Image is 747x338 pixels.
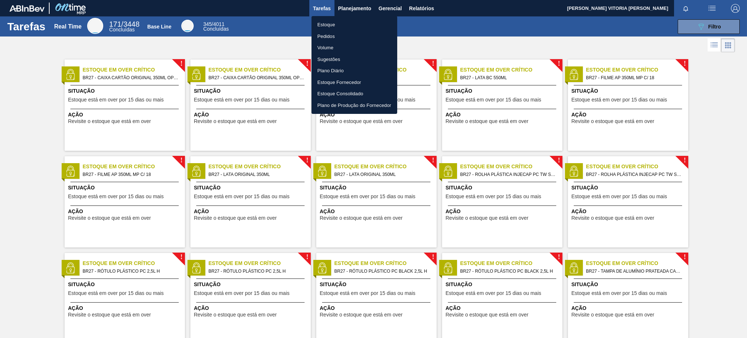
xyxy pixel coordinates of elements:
a: Plano de Produção do Fornecedor [311,100,397,111]
a: Estoque Fornecedor [311,77,397,88]
a: Volume [311,42,397,54]
a: Sugestões [311,54,397,65]
a: Estoque Consolidado [311,88,397,100]
a: Estoque [311,19,397,31]
a: Plano Diário [311,65,397,77]
a: Pedidos [311,31,397,42]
